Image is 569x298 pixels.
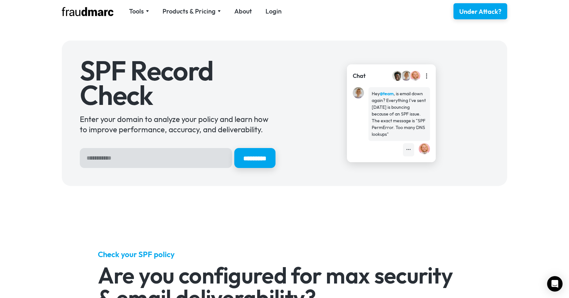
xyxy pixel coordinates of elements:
[234,7,252,16] a: About
[459,7,501,16] div: Under Attack?
[547,276,563,292] div: Open Intercom Messenger
[266,7,282,16] a: Login
[80,59,275,107] h1: SPF Record Check
[453,3,507,19] a: Under Attack?
[372,90,427,138] div: Hey , is email down again? Everything I've sent [DATE] is bouncing because of an SPF issue. The e...
[380,91,394,97] strong: @team
[98,249,471,259] h5: Check your SPF policy
[163,7,216,16] div: Products & Pricing
[406,146,411,153] div: •••
[80,114,275,135] div: Enter your domain to analyze your policy and learn how to improve performance, accuracy, and deli...
[163,7,221,16] div: Products & Pricing
[353,72,366,80] div: Chat
[129,7,144,16] div: Tools
[80,148,275,168] form: Hero Sign Up Form
[129,7,149,16] div: Tools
